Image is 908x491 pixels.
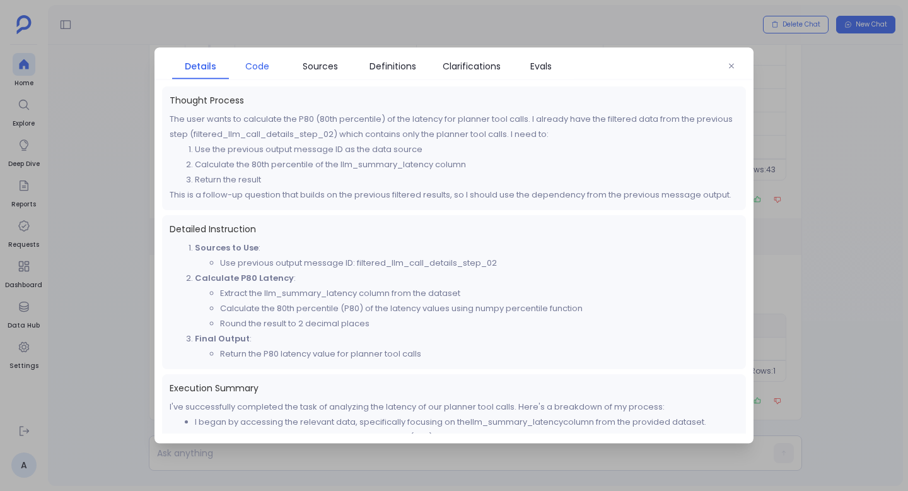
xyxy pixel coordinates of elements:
[303,59,338,73] span: Sources
[245,59,269,73] span: Code
[370,59,416,73] span: Definitions
[195,172,738,187] li: Return the result
[195,430,738,460] li: My next step involved calculating the 80th percentile (P80) of these latency values, which gives ...
[470,416,563,428] code: llm_summary_latency
[220,256,738,271] li: Use previous output message ID: filtered_llm_call_details_step_02
[195,415,738,430] li: I began by accessing the relevant data, specifically focusing on the column from the provided dat...
[220,346,738,362] li: Return the P80 latency value for planner tool calls
[220,286,738,301] li: Extract the llm_summary_latency column from the dataset
[195,142,738,157] li: Use the previous output message ID as the data source
[170,223,738,235] span: Detailed Instruction
[195,242,259,254] strong: Sources to Use
[170,112,738,142] p: The user wants to calculate the P80 (80th percentile) of the latency for planner tool calls. I al...
[195,240,738,271] li: :
[170,187,738,203] p: This is a follow-up question that builds on the previous filtered results, so I should use the de...
[195,157,738,172] li: Calculate the 80th percentile of the llm_summary_latency column
[195,331,738,362] li: :
[195,271,738,331] li: :
[195,272,294,284] strong: Calculate P80 Latency
[443,59,501,73] span: Clarifications
[195,333,250,345] strong: Final Output
[170,399,738,415] p: I've successfully completed the task of analyzing the latency of our planner tool calls. Here's a...
[185,59,216,73] span: Details
[220,316,738,331] li: Round the result to 2 decimal places
[220,301,738,316] li: Calculate the 80th percentile (P80) of the latency values using numpy percentile function
[170,94,738,107] span: Thought Process
[530,59,552,73] span: Evals
[170,382,738,394] span: Execution Summary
